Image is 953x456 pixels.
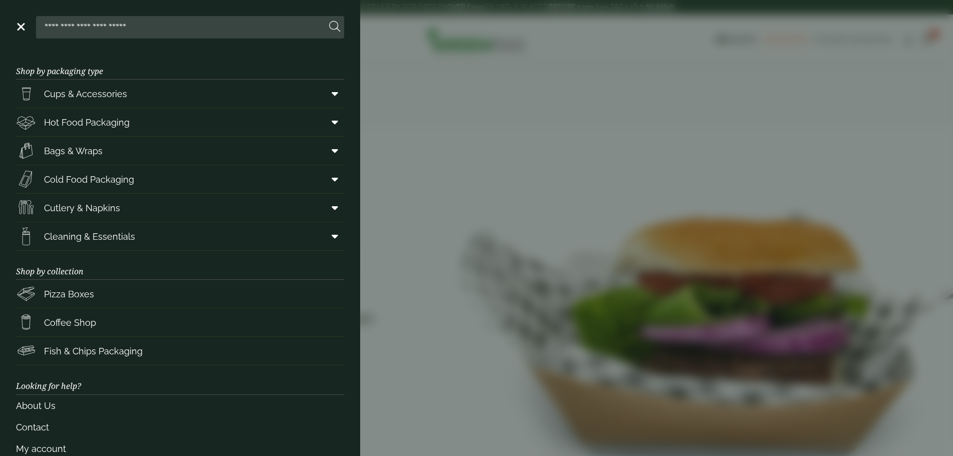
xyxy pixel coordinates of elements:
[16,365,344,394] h3: Looking for help?
[44,201,120,215] span: Cutlery & Napkins
[16,80,344,108] a: Cups & Accessories
[16,141,36,161] img: Paper_carriers.svg
[16,198,36,218] img: Cutlery.svg
[44,316,96,329] span: Coffee Shop
[16,108,344,136] a: Hot Food Packaging
[16,337,344,365] a: Fish & Chips Packaging
[16,112,36,132] img: Deli_box.svg
[16,169,36,189] img: Sandwich_box.svg
[16,308,344,336] a: Coffee Shop
[44,287,94,301] span: Pizza Boxes
[16,312,36,332] img: HotDrink_paperCup.svg
[44,173,134,186] span: Cold Food Packaging
[44,87,127,101] span: Cups & Accessories
[16,84,36,104] img: PintNhalf_cup.svg
[16,251,344,280] h3: Shop by collection
[16,137,344,165] a: Bags & Wraps
[16,165,344,193] a: Cold Food Packaging
[16,222,344,250] a: Cleaning & Essentials
[16,226,36,246] img: open-wipe.svg
[16,194,344,222] a: Cutlery & Napkins
[16,416,344,438] a: Contact
[16,395,344,416] a: About Us
[16,341,36,361] img: FishNchip_box.svg
[16,284,36,304] img: Pizza_boxes.svg
[44,144,103,158] span: Bags & Wraps
[16,280,344,308] a: Pizza Boxes
[44,344,143,358] span: Fish & Chips Packaging
[44,116,130,129] span: Hot Food Packaging
[16,51,344,80] h3: Shop by packaging type
[44,230,135,243] span: Cleaning & Essentials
